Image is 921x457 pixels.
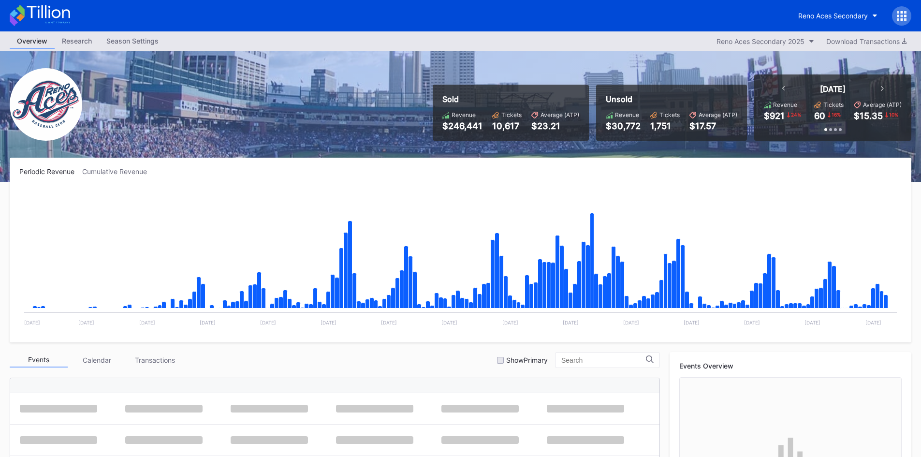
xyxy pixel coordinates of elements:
[452,111,476,118] div: Revenue
[492,121,522,131] div: 10,617
[531,121,579,131] div: $23.21
[821,35,911,48] button: Download Transactions
[790,111,802,118] div: 24 %
[139,320,155,325] text: [DATE]
[321,320,336,325] text: [DATE]
[615,111,639,118] div: Revenue
[10,68,82,141] img: RenoAces.png
[442,94,579,104] div: Sold
[823,101,844,108] div: Tickets
[804,320,820,325] text: [DATE]
[10,34,55,49] a: Overview
[99,34,166,48] div: Season Settings
[689,121,737,131] div: $17.57
[78,320,94,325] text: [DATE]
[126,353,184,368] div: Transactions
[684,320,700,325] text: [DATE]
[863,101,902,108] div: Average (ATP)
[55,34,99,48] div: Research
[99,34,166,49] a: Season Settings
[791,7,885,25] button: Reno Aces Secondary
[744,320,760,325] text: [DATE]
[68,353,126,368] div: Calendar
[699,111,737,118] div: Average (ATP)
[679,362,902,370] div: Events Overview
[441,320,457,325] text: [DATE]
[561,356,646,364] input: Search
[764,111,785,121] div: $921
[650,121,680,131] div: 1,751
[541,111,579,118] div: Average (ATP)
[659,111,680,118] div: Tickets
[606,94,737,104] div: Unsold
[502,320,518,325] text: [DATE]
[798,12,868,20] div: Reno Aces Secondary
[773,101,797,108] div: Revenue
[563,320,579,325] text: [DATE]
[712,35,819,48] button: Reno Aces Secondary 2025
[10,353,68,368] div: Events
[19,188,902,333] svg: Chart title
[854,111,883,121] div: $15.35
[19,167,82,176] div: Periodic Revenue
[55,34,99,49] a: Research
[606,121,641,131] div: $30,772
[826,37,906,45] div: Download Transactions
[506,356,548,364] div: Show Primary
[820,84,846,94] div: [DATE]
[200,320,216,325] text: [DATE]
[82,167,155,176] div: Cumulative Revenue
[831,111,842,118] div: 16 %
[716,37,804,45] div: Reno Aces Secondary 2025
[24,320,40,325] text: [DATE]
[442,121,482,131] div: $246,441
[888,111,899,118] div: 10 %
[814,111,825,121] div: 60
[260,320,276,325] text: [DATE]
[623,320,639,325] text: [DATE]
[865,320,881,325] text: [DATE]
[381,320,397,325] text: [DATE]
[501,111,522,118] div: Tickets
